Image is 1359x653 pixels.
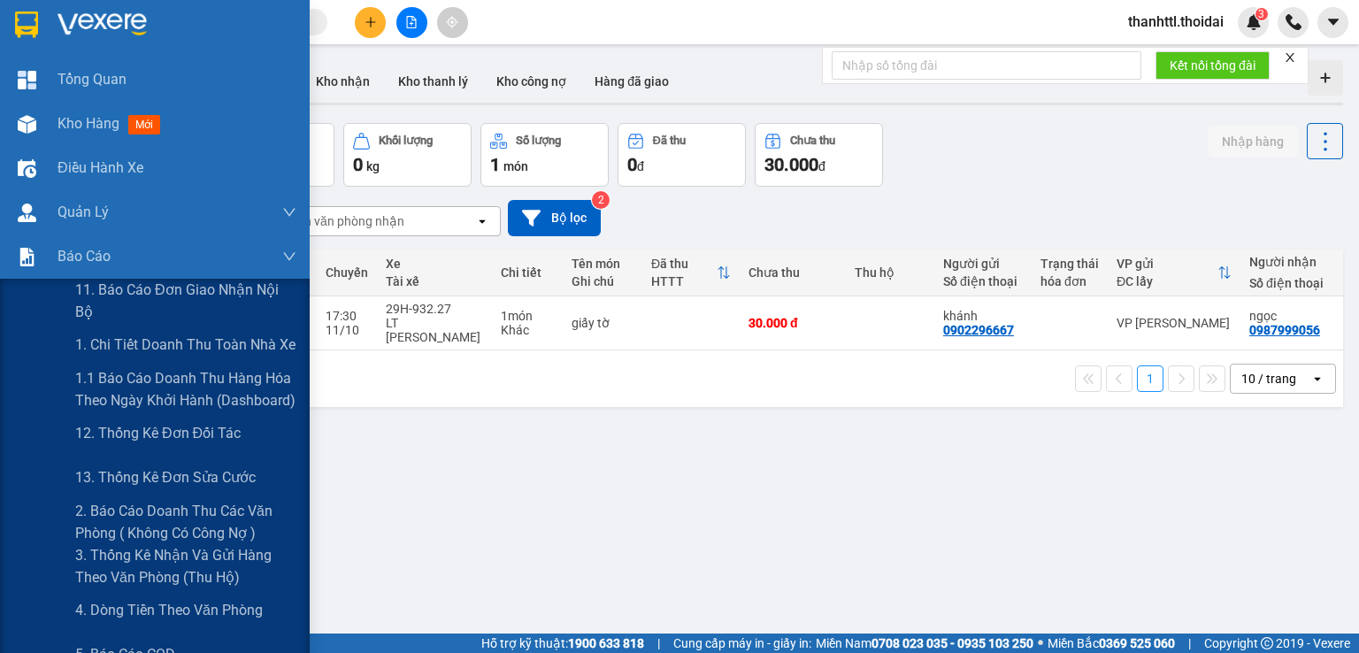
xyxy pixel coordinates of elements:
span: thanhttl.thoidai [1114,11,1238,33]
div: Thu hộ [855,265,925,280]
button: Khối lượng0kg [343,123,472,187]
span: mới [128,115,160,134]
button: Bộ lọc [508,200,601,236]
span: copyright [1261,637,1273,649]
button: Kho công nợ [482,60,580,103]
button: aim [437,7,468,38]
button: file-add [396,7,427,38]
span: 0 [353,154,363,175]
span: Báo cáo [58,245,111,267]
span: plus [365,16,377,28]
div: hóa đơn [1040,274,1099,288]
span: down [282,205,296,219]
div: Chuyến [326,265,368,280]
div: LT [PERSON_NAME] [386,316,483,344]
sup: 3 [1255,8,1268,20]
button: Kho thanh lý [384,60,482,103]
span: caret-down [1325,14,1341,30]
button: Nhập hàng [1208,126,1298,157]
button: Kết nối tổng đài [1156,51,1270,80]
span: Tổng Quan [58,68,127,90]
div: 0987999056 [1249,323,1320,337]
span: 3 [1258,8,1264,20]
div: Chưa thu [749,265,837,280]
div: Chi tiết [501,265,554,280]
div: Đã thu [653,134,686,147]
span: 13. Thống kê đơn sửa cước [75,466,256,488]
div: Số điện thoại [943,274,1023,288]
span: down [282,250,296,264]
div: Số lượng [516,134,561,147]
div: Số điện thoại [1249,276,1329,290]
div: Tài xế [386,274,483,288]
div: 1 món [501,309,554,323]
strong: 0369 525 060 [1099,636,1175,650]
div: Tên món [572,257,633,271]
button: Chưa thu30.000đ [755,123,883,187]
span: 1.1 Báo cáo doanh thu hàng hóa theo ngày khởi hành (dashboard) [75,367,296,411]
img: warehouse-icon [18,115,36,134]
img: dashboard-icon [18,71,36,89]
span: 30.000 [764,154,818,175]
div: Xe [386,257,483,271]
div: 11/10 [326,323,368,337]
span: 12. Thống kê đơn đối tác [75,422,241,444]
span: ⚪️ [1038,640,1043,647]
button: Hàng đã giao [580,60,683,103]
strong: 0708 023 035 - 0935 103 250 [871,636,1033,650]
img: icon-new-feature [1246,14,1262,30]
div: khánh [943,309,1023,323]
span: 3. Thống kê nhận và gửi hàng theo văn phòng (thu hộ) [75,544,296,588]
div: 17:30 [326,309,368,323]
span: món [503,159,528,173]
span: Kho hàng [58,115,119,132]
div: HTTT [651,274,717,288]
span: 0 [627,154,637,175]
svg: open [1310,372,1324,386]
button: plus [355,7,386,38]
button: 1 [1137,365,1163,392]
input: Nhập số tổng đài [832,51,1141,80]
span: Kết nối tổng đài [1170,56,1255,75]
img: warehouse-icon [18,204,36,222]
img: phone-icon [1286,14,1301,30]
div: Chưa thu [790,134,835,147]
div: ĐC lấy [1117,274,1217,288]
div: Người nhận [1249,255,1329,269]
span: 11. Báo cáo đơn giao nhận nội bộ [75,279,296,323]
div: Trạng thái [1040,257,1099,271]
svg: open [475,214,489,228]
img: warehouse-icon [18,159,36,178]
div: Chọn văn phòng nhận [282,212,404,230]
div: Khối lượng [379,134,433,147]
span: file-add [405,16,418,28]
span: | [657,634,660,653]
div: Người gửi [943,257,1023,271]
div: 10 / trang [1241,370,1296,388]
div: 29H-932.27 [386,302,483,316]
strong: 1900 633 818 [568,636,644,650]
span: Quản Lý [58,201,109,223]
span: 1 [490,154,500,175]
div: ngọc [1249,309,1329,323]
button: Số lượng1món [480,123,609,187]
span: kg [366,159,380,173]
div: giấy tờ [572,316,633,330]
div: VP [PERSON_NAME] [1117,316,1232,330]
img: logo-vxr [15,12,38,38]
span: | [1188,634,1191,653]
sup: 2 [592,191,610,209]
div: 0902296667 [943,323,1014,337]
span: Hỗ trợ kỹ thuật: [481,634,644,653]
span: Miền Bắc [1048,634,1175,653]
th: Toggle SortBy [1108,250,1240,296]
span: đ [637,159,644,173]
img: solution-icon [18,248,36,266]
th: Toggle SortBy [642,250,740,296]
div: 30.000 đ [749,316,837,330]
div: Ghi chú [572,274,633,288]
span: close [1284,51,1296,64]
span: Cung cấp máy in - giấy in: [673,634,811,653]
span: 4. Dòng tiền theo văn phòng [75,599,263,621]
span: đ [818,159,825,173]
